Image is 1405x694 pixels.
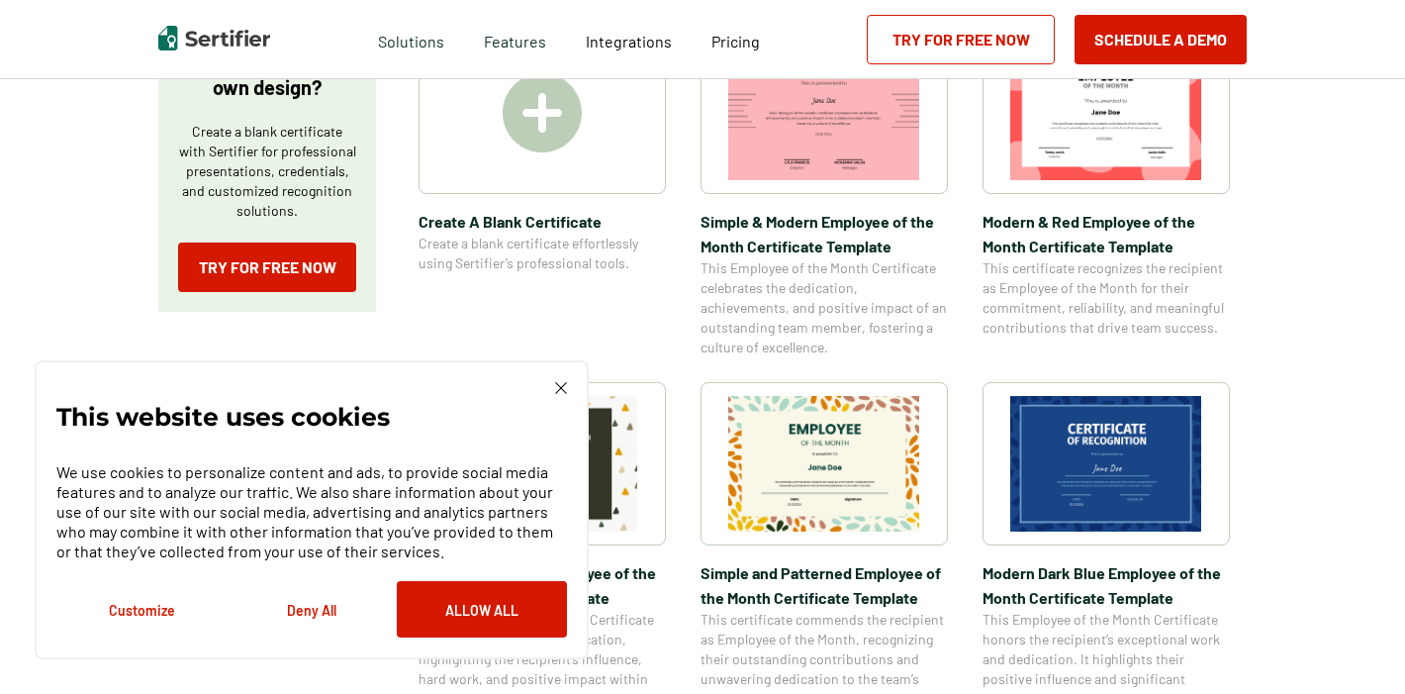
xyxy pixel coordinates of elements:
span: Simple & Modern Employee of the Month Certificate Template [701,209,948,258]
img: Simple and Patterned Employee of the Month Certificate Template [728,396,920,532]
span: Modern & Red Employee of the Month Certificate Template [983,209,1230,258]
span: This certificate recognizes the recipient as Employee of the Month for their commitment, reliabil... [983,258,1230,338]
span: Create a blank certificate effortlessly using Sertifier’s professional tools. [419,234,666,273]
button: Allow All [397,581,567,638]
button: Deny All [227,581,397,638]
img: Modern & Red Employee of the Month Certificate Template [1010,45,1202,180]
p: This website uses cookies [56,407,390,427]
img: Simple & Modern Employee of the Month Certificate Template [728,45,920,180]
a: Try for Free Now [178,243,356,292]
span: Features [484,27,546,51]
img: Modern Dark Blue Employee of the Month Certificate Template [1010,396,1202,532]
a: Integrations [586,27,672,51]
button: Schedule a Demo [1075,15,1247,64]
span: Modern Dark Blue Employee of the Month Certificate Template [983,560,1230,610]
img: Sertifier | Digital Credentialing Platform [158,26,270,50]
a: Pricing [711,27,760,51]
span: Create A Blank Certificate [419,209,666,234]
img: Create A Blank Certificate [503,73,582,152]
span: Integrations [586,32,672,50]
span: Solutions [378,27,444,51]
p: Create a blank certificate with Sertifier for professional presentations, credentials, and custom... [178,122,356,221]
a: Simple & Modern Employee of the Month Certificate TemplateSimple & Modern Employee of the Month C... [701,31,948,357]
p: We use cookies to personalize content and ads, to provide social media features and to analyze ou... [56,462,567,561]
span: Simple and Patterned Employee of the Month Certificate Template [701,560,948,610]
a: Try for Free Now [867,15,1055,64]
span: Pricing [711,32,760,50]
a: Modern & Red Employee of the Month Certificate TemplateModern & Red Employee of the Month Certifi... [983,31,1230,357]
span: This Employee of the Month Certificate celebrates the dedication, achievements, and positive impa... [701,258,948,357]
img: Cookie Popup Close [555,382,567,394]
button: Customize [56,581,227,638]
